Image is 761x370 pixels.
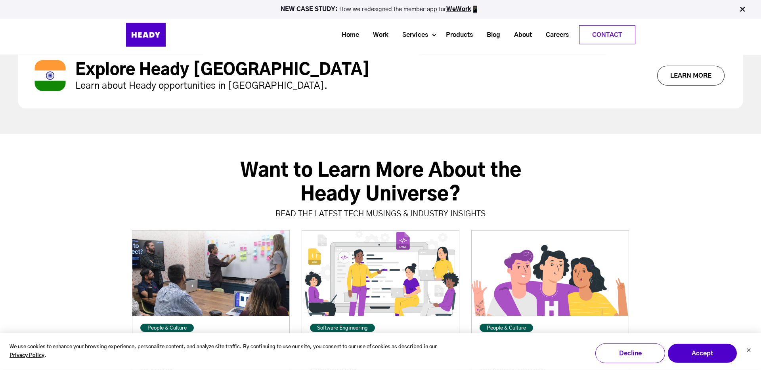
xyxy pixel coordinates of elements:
[363,28,392,42] a: Work
[595,343,665,363] button: Decline
[504,28,536,42] a: About
[34,60,66,91] img: Rectangle 92 (1)
[212,159,549,207] h3: Want to Learn More About the Heady Universe?
[132,231,289,316] img: featured_blog_image
[75,62,370,78] a: Explore Heady [GEOGRAPHIC_DATA]
[667,343,737,363] button: Accept
[4,6,757,13] p: How we redesigned the member app for
[477,28,504,42] a: Blog
[310,324,375,332] a: Software Engineering
[126,23,166,47] img: Heady_Logo_Web-01 (1)
[281,6,339,12] strong: NEW CASE STUDY:
[746,347,751,355] button: Dismiss cookie banner
[480,324,533,332] a: People & Culture
[10,343,447,361] p: We use cookies to enhance your browsing experience, personalize content, and analyze site traffic...
[446,6,471,12] a: WeWork
[436,28,477,42] a: Products
[536,28,573,42] a: Careers
[392,28,432,42] a: Services
[302,231,459,334] img: featured_blog_image
[579,26,635,44] a: Contact
[140,324,194,332] a: People & Culture
[185,25,635,44] div: Navigation Menu
[75,81,327,91] span: Learn about Heady opportunities in [GEOGRAPHIC_DATA].
[275,210,486,218] span: Read the Latest Tech Musings & Industry Insights
[472,231,629,347] img: featured_blog_image
[657,66,725,86] a: Learn More
[332,28,363,42] a: Home
[10,351,44,360] a: Privacy Policy
[471,6,479,13] img: app emoji
[738,6,746,13] img: Close Bar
